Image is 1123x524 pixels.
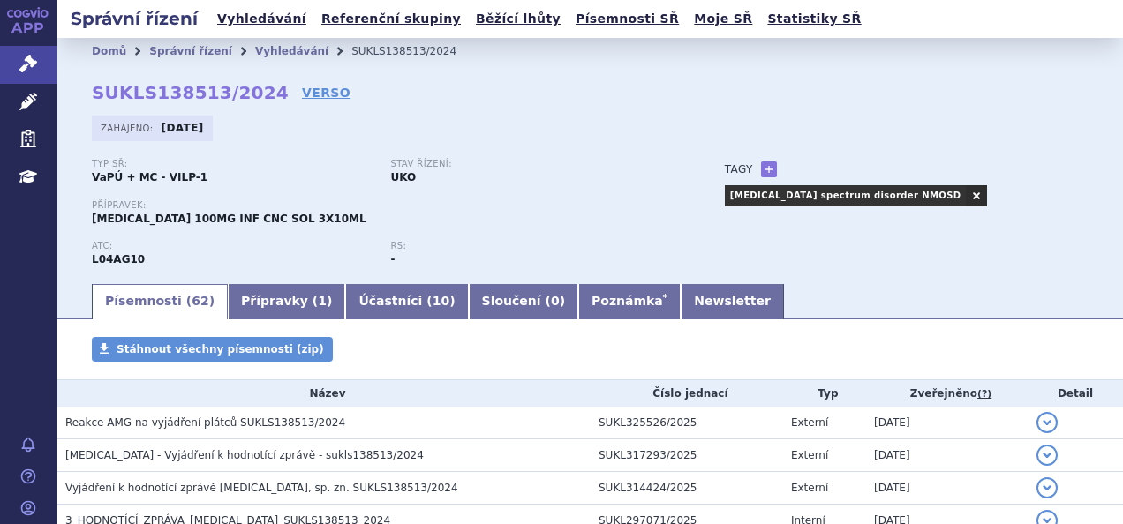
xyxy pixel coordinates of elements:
[761,161,777,177] a: +
[865,380,1028,407] th: Zveřejněno
[590,380,782,407] th: Číslo jednací
[92,171,207,183] strong: VaPÚ + MC - VILP-1
[782,380,865,407] th: Typ
[725,185,966,206] a: [MEDICAL_DATA] spectrum disorder NMOSD
[590,439,782,472] td: SUKL317293/2025
[228,284,345,319] a: Přípravky (1)
[865,439,1028,472] td: [DATE]
[433,294,449,308] span: 10
[471,7,566,31] a: Běžící lhůty
[316,7,466,31] a: Referenční skupiny
[101,121,156,135] span: Zahájeno:
[92,159,373,169] p: Typ SŘ:
[977,388,991,400] abbr: (?)
[791,416,828,429] span: Externí
[390,159,671,169] p: Stav řízení:
[117,343,324,356] span: Stáhnout všechny písemnosti (zip)
[1036,445,1058,466] button: detail
[65,416,345,429] span: Reakce AMG na vyjádření plátců SUKLS138513/2024
[865,472,1028,505] td: [DATE]
[390,253,395,266] strong: -
[57,380,590,407] th: Název
[65,482,458,494] span: Vyjádření k hodnotící zprávě UPLIZNA, sp. zn. SUKLS138513/2024
[149,45,232,57] a: Správní řízení
[791,449,828,461] span: Externí
[212,7,312,31] a: Vyhledávání
[162,122,204,134] strong: [DATE]
[1028,380,1123,407] th: Detail
[590,407,782,439] td: SUKL325526/2025
[192,294,208,308] span: 62
[725,159,753,180] h3: Tagy
[92,241,373,251] p: ATC:
[762,7,866,31] a: Statistiky SŘ
[255,45,328,57] a: Vyhledávání
[92,200,690,211] p: Přípravek:
[570,7,684,31] a: Písemnosti SŘ
[92,45,126,57] a: Domů
[92,253,145,266] strong: INEBILIZUMAB
[865,407,1028,439] td: [DATE]
[791,482,828,494] span: Externí
[345,284,468,319] a: Účastníci (10)
[590,472,782,505] td: SUKL314424/2025
[65,449,424,461] span: UPLIZNA - Vyjádření k hodnotící zprávě - sukls138513/2024
[57,6,212,31] h2: Správní řízení
[92,82,289,103] strong: SUKLS138513/2024
[551,294,560,308] span: 0
[318,294,327,308] span: 1
[390,241,671,251] p: RS:
[578,284,681,319] a: Poznámka*
[1036,412,1058,433] button: detail
[351,38,479,64] li: SUKLS138513/2024
[302,84,350,101] a: VERSO
[681,284,784,319] a: Newsletter
[689,7,757,31] a: Moje SŘ
[469,284,578,319] a: Sloučení (0)
[1036,477,1058,498] button: detail
[92,337,333,362] a: Stáhnout všechny písemnosti (zip)
[92,284,228,319] a: Písemnosti (62)
[390,171,416,183] strong: UKO
[92,213,366,225] span: [MEDICAL_DATA] 100MG INF CNC SOL 3X10ML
